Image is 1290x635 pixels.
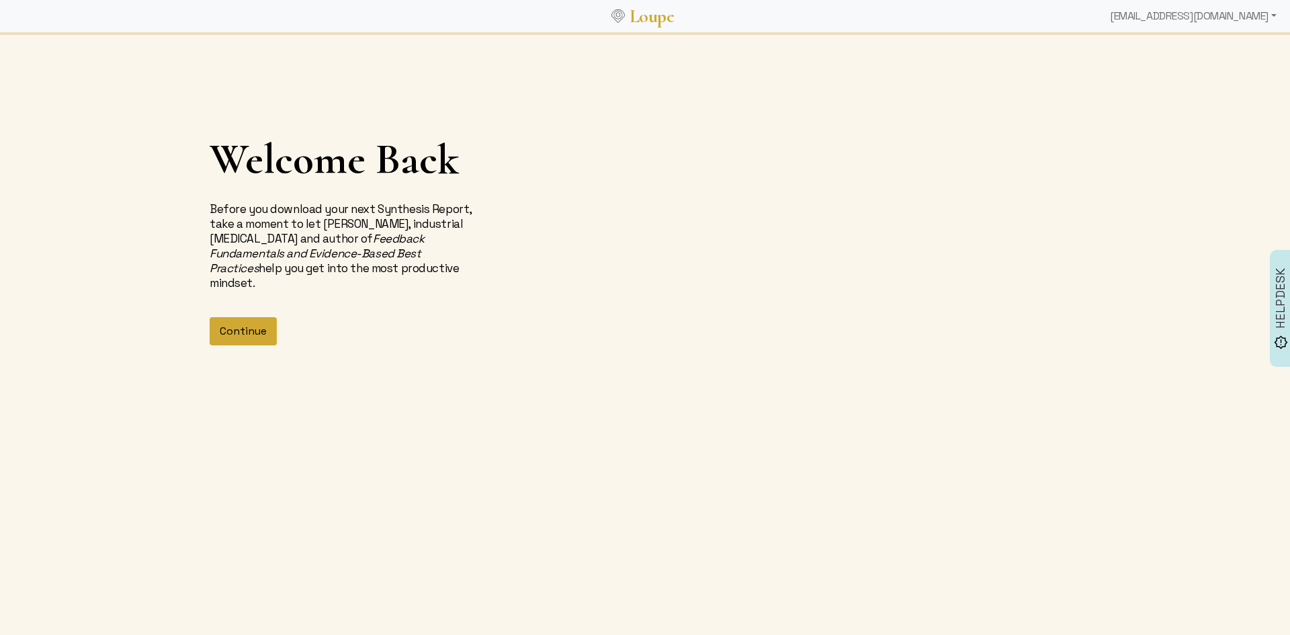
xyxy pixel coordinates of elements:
[625,4,679,29] a: Loupe
[1274,335,1288,349] img: brightness_alert_FILL0_wght500_GRAD0_ops.svg
[611,9,625,23] img: Loupe Logo
[1105,3,1282,30] div: [EMAIL_ADDRESS][DOMAIN_NAME]
[210,133,489,185] h1: Welcome Back
[210,202,489,290] p: Before you download your next Synthesis Report, take a moment to let [PERSON_NAME], industrial [M...
[210,231,425,276] i: Feedback Fundamentals and Evidence-Based Best Practices
[210,317,277,345] button: Continue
